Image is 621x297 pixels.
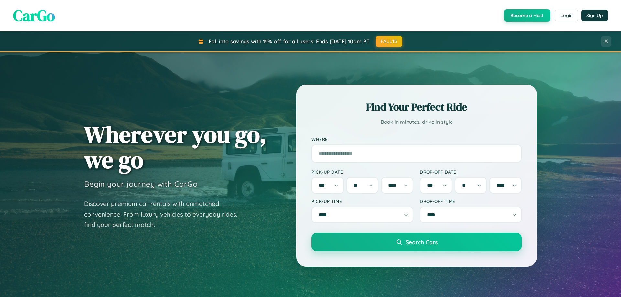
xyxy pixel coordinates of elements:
label: Where [311,136,522,142]
span: Fall into savings with 15% off for all users! Ends [DATE] 10am PT. [209,38,371,45]
button: Login [555,10,578,21]
label: Drop-off Time [420,198,522,204]
p: Book in minutes, drive in style [311,117,522,127]
h2: Find Your Perfect Ride [311,100,522,114]
h3: Begin your journey with CarGo [84,179,198,189]
h1: Wherever you go, we go [84,122,267,173]
span: CarGo [13,5,55,26]
button: Become a Host [504,9,550,22]
button: Search Cars [311,233,522,251]
label: Pick-up Time [311,198,413,204]
label: Drop-off Date [420,169,522,175]
label: Pick-up Date [311,169,413,175]
span: Search Cars [406,239,438,246]
button: Sign Up [581,10,608,21]
p: Discover premium car rentals with unmatched convenience. From luxury vehicles to everyday rides, ... [84,198,246,230]
button: FALL15 [376,36,403,47]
